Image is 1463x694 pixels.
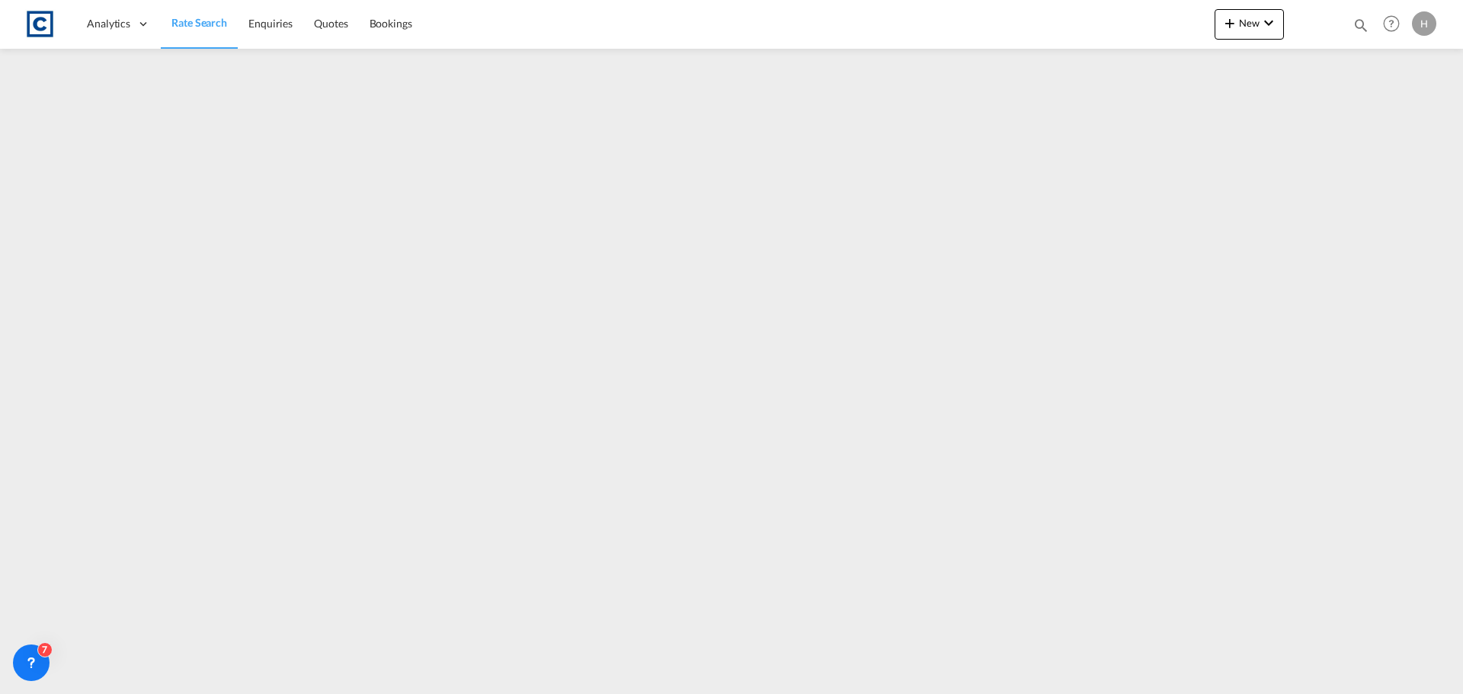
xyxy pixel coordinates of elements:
[1215,9,1284,40] button: icon-plus 400-fgNewicon-chevron-down
[1221,17,1278,29] span: New
[314,17,347,30] span: Quotes
[370,17,412,30] span: Bookings
[1412,11,1436,36] div: H
[23,7,57,41] img: 1fdb9190129311efbfaf67cbb4249bed.jpeg
[1353,17,1369,34] md-icon: icon-magnify
[1353,17,1369,40] div: icon-magnify
[87,16,130,31] span: Analytics
[1260,14,1278,32] md-icon: icon-chevron-down
[1378,11,1412,38] div: Help
[171,16,227,29] span: Rate Search
[248,17,293,30] span: Enquiries
[1221,14,1239,32] md-icon: icon-plus 400-fg
[1378,11,1404,37] span: Help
